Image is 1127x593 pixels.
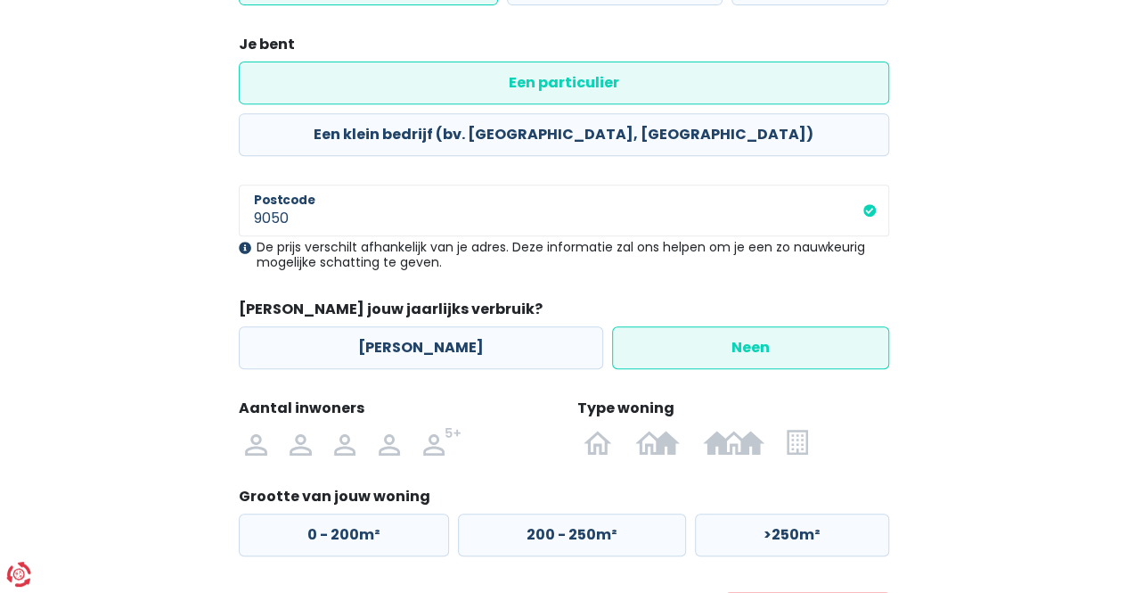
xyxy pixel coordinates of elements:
img: Gesloten bebouwing [703,427,764,456]
img: 4 personen [379,427,400,456]
img: Halfopen bebouwing [635,427,680,456]
legend: [PERSON_NAME] jouw jaarlijks verbruik? [239,299,889,326]
label: >250m² [695,514,889,556]
img: 2 personen [290,427,311,456]
img: 1 persoon [245,427,266,456]
label: Een klein bedrijf (bv. [GEOGRAPHIC_DATA], [GEOGRAPHIC_DATA]) [239,113,889,156]
label: 200 - 250m² [458,514,686,556]
img: Open bebouwing [584,427,612,456]
div: De prijs verschilt afhankelijk van je adres. Deze informatie zal ons helpen om je een zo nauwkeur... [239,240,889,270]
legend: Aantal inwoners [239,398,551,425]
legend: Grootte van jouw woning [239,486,889,514]
label: [PERSON_NAME] [239,326,603,369]
input: 1000 [239,185,889,236]
img: Appartement [787,427,807,456]
label: 0 - 200m² [239,514,449,556]
img: 3 personen [334,427,355,456]
img: 5+ personen [423,427,462,456]
legend: Je bent [239,34,889,62]
label: Neen [612,326,889,369]
legend: Type woning [577,398,889,425]
label: Een particulier [239,62,889,104]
